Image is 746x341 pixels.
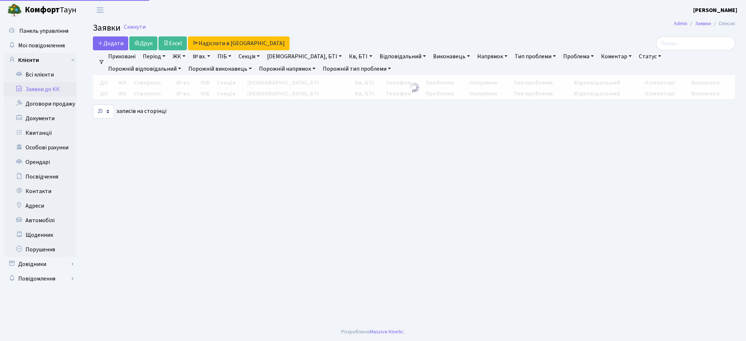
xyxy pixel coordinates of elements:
[4,82,76,97] a: Заявки до КК
[346,50,375,63] a: Кв, БТІ
[4,24,76,38] a: Панель управління
[4,199,76,213] a: Адреси
[663,16,746,31] nav: breadcrumb
[4,257,76,271] a: Довідники
[636,50,664,63] a: Статус
[4,38,76,53] a: Мої повідомлення
[598,50,635,63] a: Коментар
[693,6,737,15] a: [PERSON_NAME]
[408,82,420,93] img: Обробка...
[129,36,157,50] a: Друк
[4,242,76,257] a: Порушення
[4,111,76,126] a: Документи
[236,50,263,63] a: Секція
[264,50,345,63] a: [DEMOGRAPHIC_DATA], БТІ
[4,213,76,228] a: Автомобілі
[4,67,76,82] a: Всі клієнти
[158,36,187,50] a: Excel
[190,50,213,63] a: № вх.
[4,53,76,67] a: Клієнти
[4,271,76,286] a: Повідомлення
[140,50,168,63] a: Період
[215,50,234,63] a: ПІБ
[341,328,405,336] div: Розроблено .
[7,3,22,17] img: logo.png
[320,63,394,75] a: Порожній тип проблеми
[674,20,687,27] a: Admin
[560,50,597,63] a: Проблема
[370,328,404,336] a: Massive Kinetic
[256,63,318,75] a: Порожній напрямок
[377,50,429,63] a: Відповідальний
[4,228,76,242] a: Щоденник
[4,97,76,111] a: Договори продажу
[105,63,184,75] a: Порожній відповідальний
[188,36,290,50] a: Надіслати в [GEOGRAPHIC_DATA]
[512,50,559,63] a: Тип проблеми
[25,4,60,16] b: Комфорт
[4,140,76,155] a: Особові рахунки
[93,105,114,118] select: записів на сторінці
[474,50,510,63] a: Напрямок
[185,63,255,75] a: Порожній виконавець
[91,4,109,16] button: Переключити навігацію
[430,50,473,63] a: Виконавець
[695,20,711,27] a: Заявки
[93,21,121,34] span: Заявки
[4,169,76,184] a: Посвідчення
[98,39,123,47] span: Додати
[4,126,76,140] a: Квитанції
[25,4,76,16] span: Таун
[711,20,735,28] li: Список
[93,36,128,50] a: Додати
[124,24,146,31] a: Скинути
[18,42,65,50] span: Мої повідомлення
[4,184,76,199] a: Контакти
[4,155,76,169] a: Орендарі
[170,50,188,63] a: ЖК
[105,50,138,63] a: Приховані
[693,6,737,14] b: [PERSON_NAME]
[656,36,735,50] input: Пошук...
[19,27,68,35] span: Панель управління
[93,105,166,118] label: записів на сторінці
